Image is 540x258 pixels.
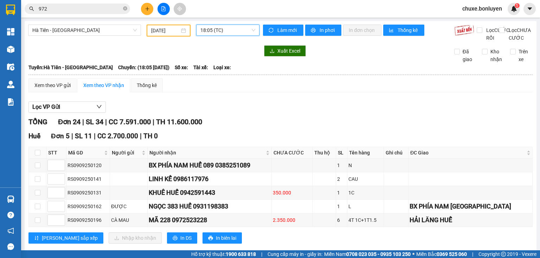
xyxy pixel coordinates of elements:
[263,25,303,36] button: syncLàm mới
[28,101,106,113] button: Lọc VP Gửi
[149,188,270,198] div: KHUÊ HUẾ 0942591443
[216,234,236,242] span: In biên lai
[454,25,474,36] img: 9k=
[109,232,162,244] button: downloadNhập kho nhận
[28,132,40,140] span: Huế
[58,118,81,126] span: Đơn 24
[272,147,313,159] th: CHƯA CƯỚC
[343,25,381,36] button: In đơn chọn
[151,27,179,34] input: 09/09/2025
[410,215,531,225] div: HẢI LĂNG HUẾ
[7,46,14,53] img: warehouse-icon
[506,26,533,42] span: Lọc CHƯA CƯỚC
[96,104,102,110] span: down
[97,132,138,140] span: CC 2.700.000
[348,161,382,169] div: N
[123,6,127,11] span: close-circle
[410,201,531,211] div: BX PHÍA NAM [GEOGRAPHIC_DATA]
[67,203,109,210] div: RS0909250162
[337,203,346,210] div: 1
[261,250,262,258] span: |
[67,161,109,169] div: RS0909250120
[28,232,103,244] button: sort-ascending[PERSON_NAME] sắp xếp
[460,48,477,63] span: Đã giao
[123,6,127,12] span: close-circle
[347,147,384,159] th: Tên hàng
[173,236,178,241] span: printer
[337,189,346,197] div: 1
[83,81,124,89] div: Xem theo VP nhận
[398,26,419,34] span: Thống kê
[383,25,424,36] button: bar-chartThống kê
[324,250,411,258] span: Miền Nam
[488,48,505,63] span: Kho nhận
[68,149,103,157] span: Mã GD
[111,216,146,224] div: CÀ MAU
[384,147,409,159] th: Ghi chú
[149,215,270,225] div: MÃ 228 0972523228
[67,189,109,197] div: RS0909250131
[6,5,15,15] img: logo-vxr
[516,3,518,8] span: 1
[270,48,275,54] span: download
[277,26,298,34] span: Làm mới
[7,98,14,106] img: solution-icon
[483,26,510,42] span: Lọc CƯỚC RỒI
[412,253,414,256] span: ⚪️
[137,81,157,89] div: Thống kê
[67,216,109,224] div: RS0909250196
[149,160,270,170] div: BX PHÍA NAM HUẾ 089 0385251089
[111,203,146,210] div: ĐƯỢC
[140,132,142,140] span: |
[273,216,311,224] div: 2.350.000
[336,147,347,159] th: SL
[213,64,231,71] span: Loại xe:
[66,213,110,227] td: RS0909250196
[264,45,306,57] button: downloadXuất Excel
[7,196,14,203] img: warehouse-icon
[149,174,270,184] div: LINH KẾ 0986117976
[501,252,506,257] span: copyright
[311,28,317,33] span: printer
[105,118,107,126] span: |
[109,118,151,126] span: CC 7.591.000
[7,227,14,234] span: notification
[202,232,242,244] button: printerIn biên lai
[7,81,14,88] img: warehouse-icon
[66,200,110,213] td: RS0909250162
[348,189,382,197] div: 1C
[337,161,346,169] div: 1
[34,236,39,241] span: sort-ascending
[277,47,300,55] span: Xuất Excel
[226,251,256,257] strong: 1900 633 818
[268,250,322,258] span: Cung cấp máy in - giấy in:
[66,186,110,200] td: RS0909250131
[7,243,14,250] span: message
[180,234,192,242] span: In DS
[208,236,213,241] span: printer
[51,132,70,140] span: Đơn 5
[437,251,467,257] strong: 0369 525 060
[141,3,153,15] button: plus
[174,3,186,15] button: aim
[75,132,92,140] span: SL 11
[66,172,110,186] td: RS0909250141
[42,234,98,242] span: [PERSON_NAME] sắp xếp
[457,4,508,13] span: chuxe.bonluyen
[337,216,346,224] div: 6
[34,81,71,89] div: Xem theo VP gửi
[515,3,520,8] sup: 1
[7,63,14,71] img: warehouse-icon
[200,25,256,35] span: 18:05 (TC)
[191,250,256,258] span: Hỗ trợ kỹ thuật:
[82,118,84,126] span: |
[348,203,382,210] div: L
[348,216,382,224] div: 4T 1C+1T1.5
[320,26,336,34] span: In phơi
[346,251,411,257] strong: 0708 023 035 - 0935 103 250
[161,6,166,11] span: file-add
[28,118,47,126] span: TỔNG
[416,250,467,258] span: Miền Bắc
[269,28,275,33] span: sync
[516,48,533,63] span: Trên xe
